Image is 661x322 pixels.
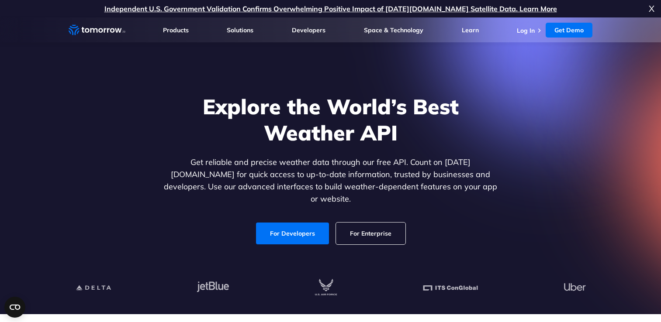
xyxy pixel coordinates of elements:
[162,156,499,205] p: Get reliable and precise weather data through our free API. Count on [DATE][DOMAIN_NAME] for quic...
[227,26,253,34] a: Solutions
[163,26,189,34] a: Products
[546,23,592,38] a: Get Demo
[4,297,25,318] button: Open CMP widget
[462,26,479,34] a: Learn
[364,26,423,34] a: Space & Technology
[69,24,125,37] a: Home link
[256,223,329,244] a: For Developers
[336,223,405,244] a: For Enterprise
[104,4,557,13] a: Independent U.S. Government Validation Confirms Overwhelming Positive Impact of [DATE][DOMAIN_NAM...
[162,93,499,146] h1: Explore the World’s Best Weather API
[517,27,535,34] a: Log In
[292,26,325,34] a: Developers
